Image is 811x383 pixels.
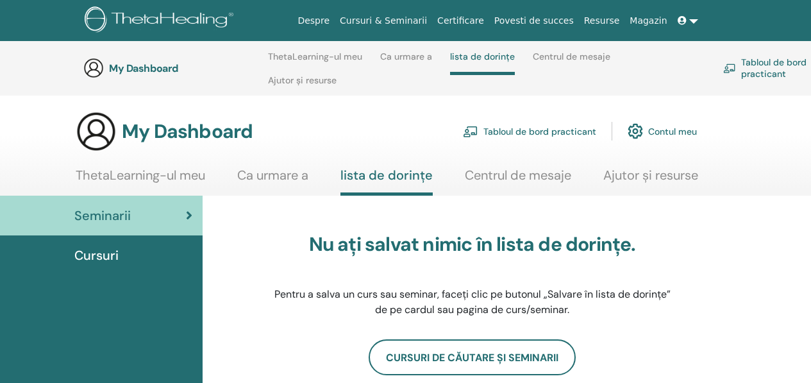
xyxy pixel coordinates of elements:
a: Tabloul de bord practicant [463,117,596,145]
h3: My Dashboard [109,62,237,74]
h3: My Dashboard [122,120,253,143]
a: Ca urmare a [237,167,308,192]
span: Seminarii [74,206,131,225]
img: chalkboard-teacher.svg [723,64,736,73]
a: Povesti de succes [489,9,579,33]
a: Cursuri & Seminarii [335,9,432,33]
img: chalkboard-teacher.svg [463,126,478,137]
img: generic-user-icon.jpg [76,111,117,152]
a: Cursuri de căutare și seminarii [369,339,576,375]
a: Ca urmare a [380,51,432,72]
a: lista de dorințe [450,51,515,75]
img: generic-user-icon.jpg [83,58,104,78]
a: Magazin [624,9,672,33]
span: Cursuri [74,246,119,265]
a: Contul meu [628,117,697,145]
a: Centrul de mesaje [533,51,610,72]
a: Despre [292,9,335,33]
img: cog.svg [628,120,643,142]
a: Resurse [579,9,625,33]
img: logo.png [85,6,238,35]
a: Ajutor și resurse [603,167,698,192]
a: ThetaLearning-ul meu [76,167,205,192]
a: Certificare [432,9,489,33]
a: ThetaLearning-ul meu [268,51,362,72]
a: Ajutor și resurse [268,75,337,96]
p: Pentru a salva un curs sau seminar, faceți clic pe butonul „Salvare în lista de dorințe” de pe ca... [271,287,674,318]
a: lista de dorințe [340,167,433,196]
h3: Nu ați salvat nimic în lista de dorințe. [271,233,674,256]
a: Centrul de mesaje [465,167,571,192]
